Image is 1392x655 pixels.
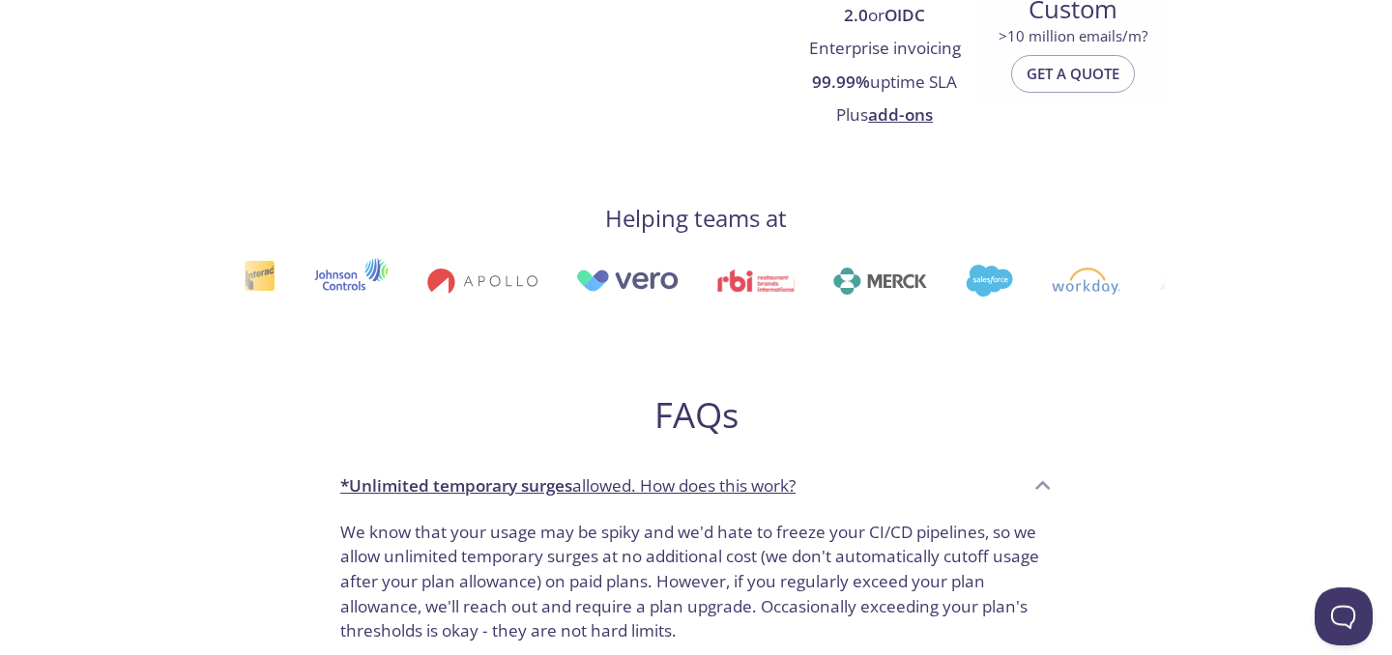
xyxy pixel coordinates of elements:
[868,103,933,126] a: add-ons
[884,4,925,26] strong: OIDC
[812,71,870,93] strong: 99.99%
[1315,587,1373,645] iframe: Help Scout Beacon - Open
[340,520,1052,644] p: We know that your usage may be spiky and we'd hate to freeze your CI/CD pipelines, so we allow un...
[605,203,787,234] h4: Helping teams at
[973,268,1042,295] img: workday
[1027,61,1119,86] span: Get a quote
[1011,55,1135,92] button: Get a quote
[325,460,1067,512] div: *Unlimited temporary surgesallowed. How does this work?
[756,268,850,295] img: merck
[805,67,965,100] li: uptime SLA
[325,393,1067,437] h2: FAQs
[999,26,1147,45] span: > 10 million emails/m?
[350,268,460,295] img: apollo
[888,265,935,297] img: salesforce
[340,473,796,498] p: allowed. How does this work?
[1081,268,1204,295] img: atlassian
[805,33,965,66] li: Enterprise invoicing
[340,474,572,497] strong: *Unlimited temporary surges
[639,270,717,292] img: rbi
[237,258,311,304] img: johnsoncontrols
[499,270,601,292] img: vero
[805,100,965,132] li: Plus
